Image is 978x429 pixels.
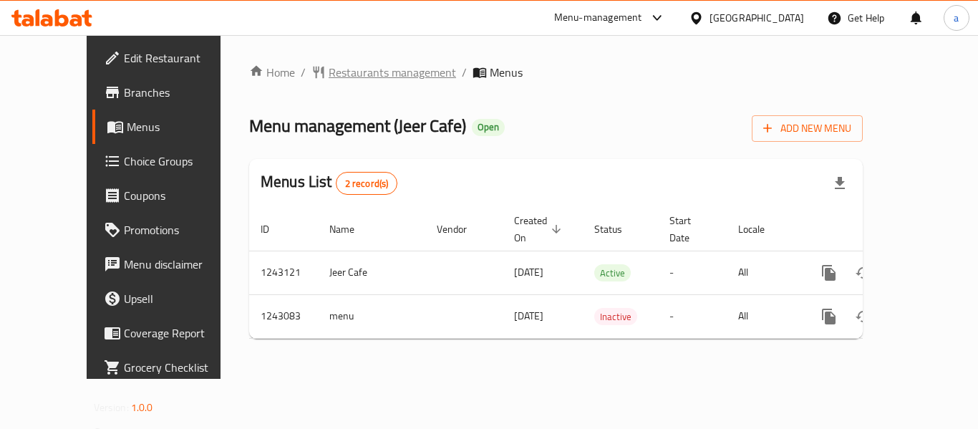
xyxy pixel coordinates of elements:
[301,64,306,81] li: /
[124,187,238,204] span: Coupons
[329,64,456,81] span: Restaurants management
[823,166,857,201] div: Export file
[124,221,238,238] span: Promotions
[800,208,961,251] th: Actions
[249,294,318,338] td: 1243083
[738,221,783,238] span: Locale
[462,64,467,81] li: /
[124,153,238,170] span: Choice Groups
[318,294,425,338] td: menu
[249,208,961,339] table: enhanced table
[514,212,566,246] span: Created On
[311,64,456,81] a: Restaurants management
[752,115,863,142] button: Add New Menu
[329,221,373,238] span: Name
[437,221,485,238] span: Vendor
[124,324,238,342] span: Coverage Report
[124,256,238,273] span: Menu disclaimer
[249,64,295,81] a: Home
[92,144,250,178] a: Choice Groups
[594,264,631,281] div: Active
[954,10,959,26] span: a
[92,281,250,316] a: Upsell
[124,49,238,67] span: Edit Restaurant
[261,221,288,238] span: ID
[812,256,846,290] button: more
[94,398,129,417] span: Version:
[131,398,153,417] span: 1.0.0
[92,75,250,110] a: Branches
[92,316,250,350] a: Coverage Report
[92,247,250,281] a: Menu disclaimer
[763,120,851,138] span: Add New Menu
[594,308,637,325] div: Inactive
[669,212,710,246] span: Start Date
[249,251,318,294] td: 1243121
[846,256,881,290] button: Change Status
[658,251,727,294] td: -
[514,307,543,325] span: [DATE]
[812,299,846,334] button: more
[337,177,397,191] span: 2 record(s)
[124,290,238,307] span: Upsell
[727,294,800,338] td: All
[594,265,631,281] span: Active
[472,119,505,136] div: Open
[124,359,238,376] span: Grocery Checklist
[594,221,641,238] span: Status
[92,213,250,247] a: Promotions
[318,251,425,294] td: Jeer Cafe
[336,172,398,195] div: Total records count
[124,84,238,101] span: Branches
[249,64,863,81] nav: breadcrumb
[472,121,505,133] span: Open
[127,118,238,135] span: Menus
[92,41,250,75] a: Edit Restaurant
[846,299,881,334] button: Change Status
[261,171,397,195] h2: Menus List
[92,350,250,385] a: Grocery Checklist
[92,178,250,213] a: Coupons
[727,251,800,294] td: All
[554,9,642,26] div: Menu-management
[92,110,250,144] a: Menus
[710,10,804,26] div: [GEOGRAPHIC_DATA]
[249,110,466,142] span: Menu management ( Jeer Cafe )
[490,64,523,81] span: Menus
[514,263,543,281] span: [DATE]
[594,309,637,325] span: Inactive
[658,294,727,338] td: -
